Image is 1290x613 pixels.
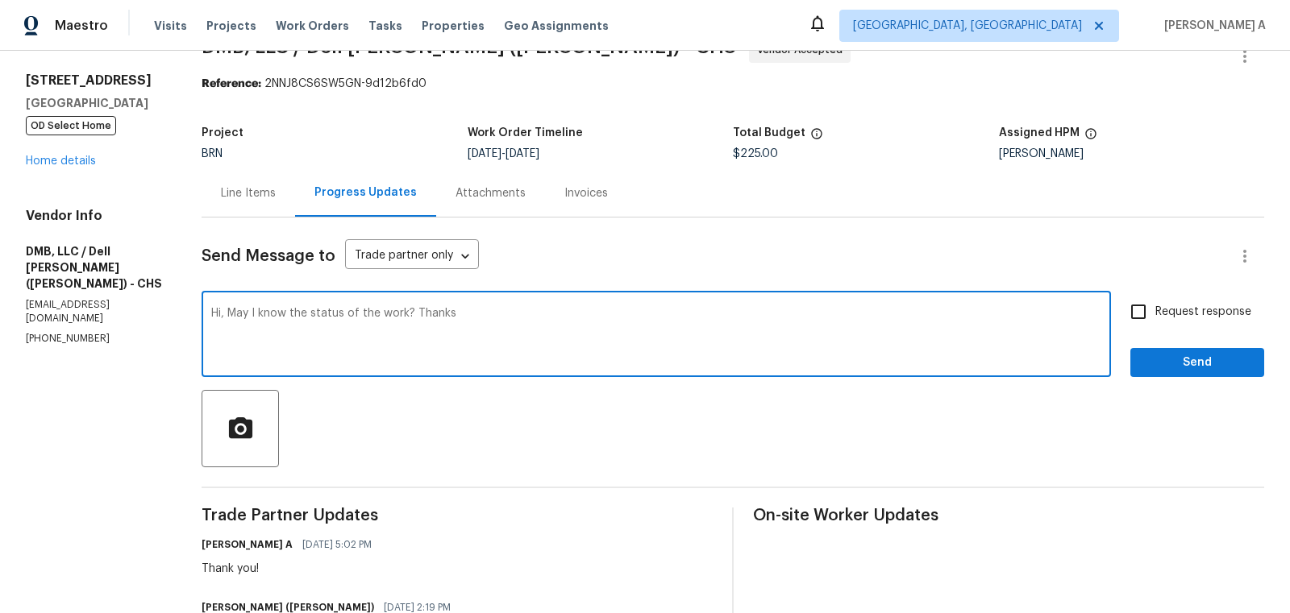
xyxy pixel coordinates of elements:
[999,148,1264,159] div: [PERSON_NAME]
[456,185,526,201] div: Attachments
[26,95,163,111] h5: [GEOGRAPHIC_DATA]
[1158,18,1266,34] span: [PERSON_NAME] A
[206,18,256,34] span: Projects
[26,208,163,224] h4: Vendor Info
[368,20,402,31] span: Tasks
[853,18,1082,34] span: [GEOGRAPHIC_DATA], [GEOGRAPHIC_DATA]
[202,37,736,56] span: DMB, LLC / Dell [PERSON_NAME] ([PERSON_NAME]) - CHS
[154,18,187,34] span: Visits
[211,308,1101,364] textarea: Hi, May I know the status of the work? Thanks
[202,127,243,139] h5: Project
[753,507,1264,524] span: On-site Worker Updates
[26,298,163,325] p: [EMAIL_ADDRESS][DOMAIN_NAME]
[26,155,96,167] a: Home details
[1130,348,1264,378] button: Send
[202,536,293,553] h6: [PERSON_NAME] A
[810,127,823,148] span: The total cost of line items that have been proposed by Opendoor. This sum includes line items th...
[564,185,608,201] div: Invoices
[468,148,501,159] span: [DATE]
[202,248,335,264] span: Send Message to
[999,127,1080,139] h5: Assigned HPM
[26,72,163,89] h2: [STREET_ADDRESS]
[733,127,805,139] h5: Total Budget
[26,243,163,292] h5: DMB, LLC / Dell [PERSON_NAME] ([PERSON_NAME]) - CHS
[468,148,539,159] span: -
[221,185,276,201] div: Line Items
[468,127,583,139] h5: Work Order Timeline
[202,76,1264,92] div: 2NNJ8CS6SW5GN-9d12b6fd0
[202,78,261,89] b: Reference:
[314,184,417,201] div: Progress Updates
[202,507,713,524] span: Trade Partner Updates
[1084,127,1097,148] span: The hpm assigned to this work order.
[26,116,116,135] span: OD Select Home
[504,18,609,34] span: Geo Assignments
[202,148,223,159] span: BRN
[1155,304,1251,321] span: Request response
[1143,353,1251,373] span: Send
[55,18,108,34] span: Maestro
[202,561,381,577] div: Thank you!
[422,18,485,34] span: Properties
[26,332,163,346] p: [PHONE_NUMBER]
[345,243,479,270] div: Trade partner only
[733,148,778,159] span: $225.00
[506,148,539,159] span: [DATE]
[276,18,349,34] span: Work Orders
[302,536,372,553] span: [DATE] 5:02 PM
